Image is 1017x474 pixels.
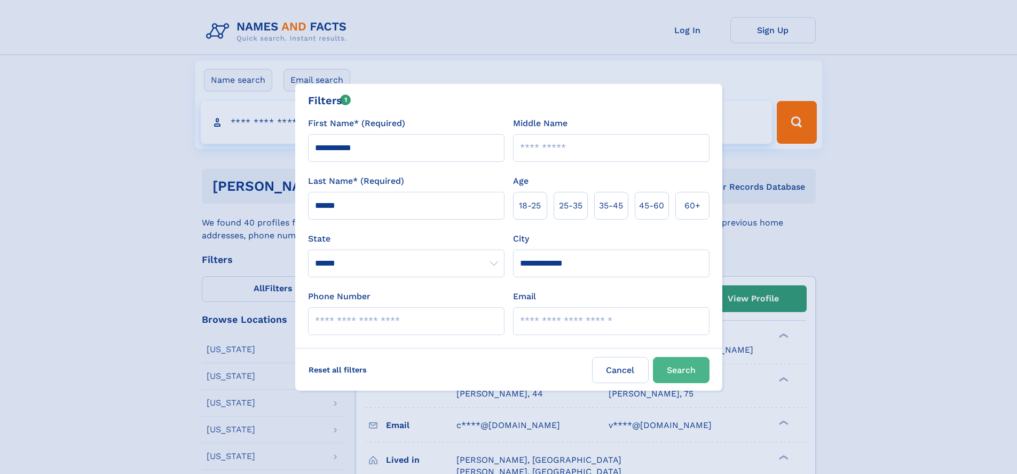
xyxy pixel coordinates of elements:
[513,290,536,303] label: Email
[513,117,567,130] label: Middle Name
[684,199,700,212] span: 60+
[519,199,541,212] span: 18‑25
[308,232,504,245] label: State
[302,357,374,383] label: Reset all filters
[308,92,351,108] div: Filters
[599,199,623,212] span: 35‑45
[592,357,649,383] label: Cancel
[308,117,405,130] label: First Name* (Required)
[513,232,529,245] label: City
[308,290,370,303] label: Phone Number
[308,175,404,188] label: Last Name* (Required)
[653,357,709,383] button: Search
[639,199,664,212] span: 45‑60
[513,175,529,188] label: Age
[559,199,582,212] span: 25‑35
